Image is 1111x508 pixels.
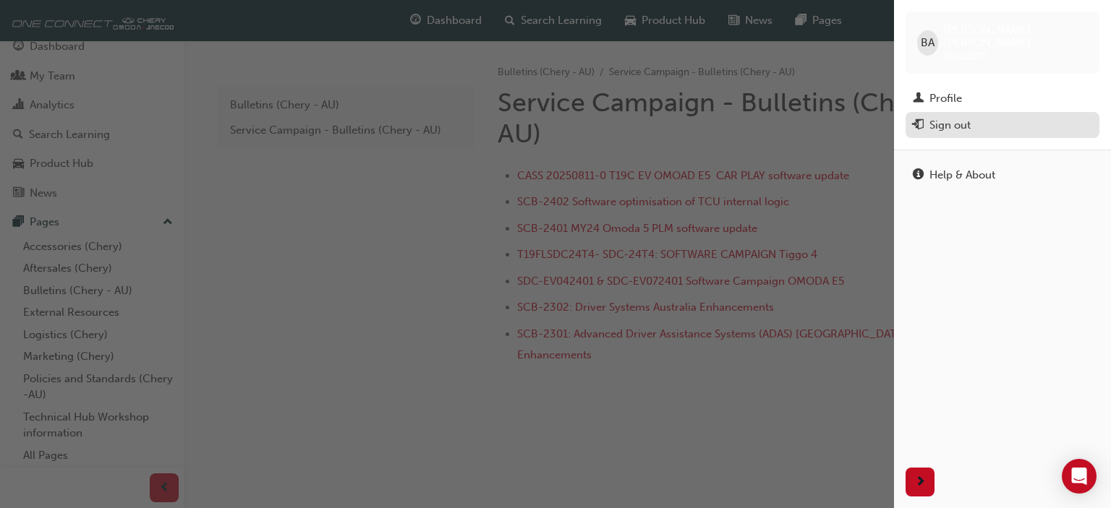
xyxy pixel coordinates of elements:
[944,50,986,62] span: chau1277
[906,162,1099,189] a: Help & About
[913,169,924,182] span: info-icon
[913,119,924,132] span: exit-icon
[929,167,995,184] div: Help & About
[944,23,1088,49] span: [PERSON_NAME] [PERSON_NAME]
[913,92,924,106] span: man-icon
[921,35,935,51] span: BA
[906,85,1099,112] a: Profile
[929,90,962,107] div: Profile
[915,473,926,491] span: next-icon
[1062,459,1097,494] div: Open Intercom Messenger
[906,112,1099,139] button: Sign out
[929,117,971,134] div: Sign out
